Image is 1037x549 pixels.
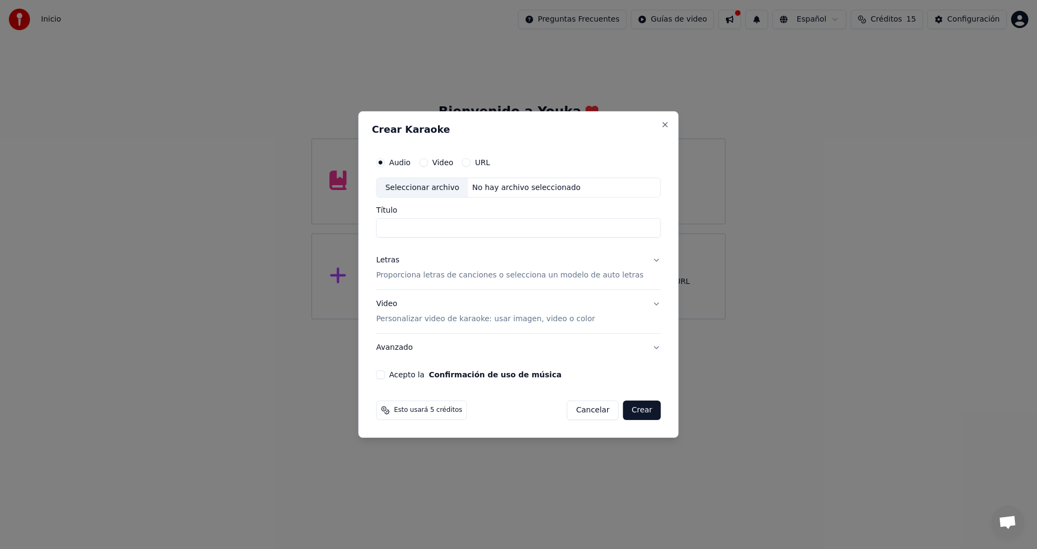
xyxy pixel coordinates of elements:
[376,247,661,290] button: LetrasProporciona letras de canciones o selecciona un modelo de auto letras
[468,182,585,193] div: No hay archivo seleccionado
[394,406,462,415] span: Esto usará 5 créditos
[376,207,661,214] label: Título
[376,299,595,325] div: Video
[429,371,562,378] button: Acepto la
[567,401,619,420] button: Cancelar
[389,371,561,378] label: Acepto la
[376,270,643,281] p: Proporciona letras de canciones o selecciona un modelo de auto letras
[372,125,665,134] h2: Crear Karaoke
[376,334,661,362] button: Avanzado
[475,159,490,166] label: URL
[376,314,595,324] p: Personalizar video de karaoke: usar imagen, video o color
[623,401,661,420] button: Crear
[376,290,661,334] button: VideoPersonalizar video de karaoke: usar imagen, video o color
[432,159,453,166] label: Video
[376,255,399,266] div: Letras
[376,178,468,198] div: Seleccionar archivo
[389,159,410,166] label: Audio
